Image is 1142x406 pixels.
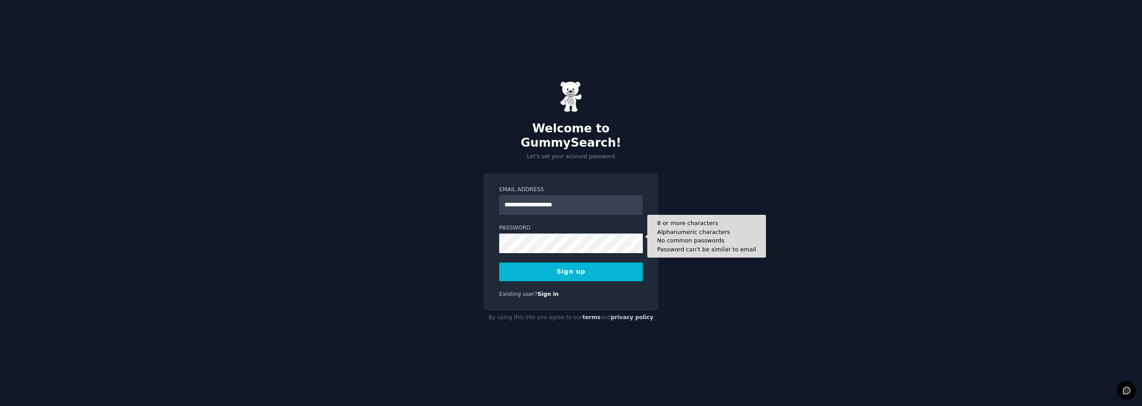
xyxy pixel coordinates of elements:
a: privacy policy [611,314,654,320]
h2: Welcome to GummySearch! [484,122,658,150]
label: Email Address [499,186,643,194]
label: Password [499,224,643,232]
div: By using this site you agree to our and [484,311,658,325]
span: Existing user? [499,291,538,297]
button: Sign up [499,262,643,281]
a: Sign in [538,291,559,297]
a: terms [583,314,600,320]
p: Let's set your account password [484,153,658,161]
img: Gummy Bear [560,81,582,112]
